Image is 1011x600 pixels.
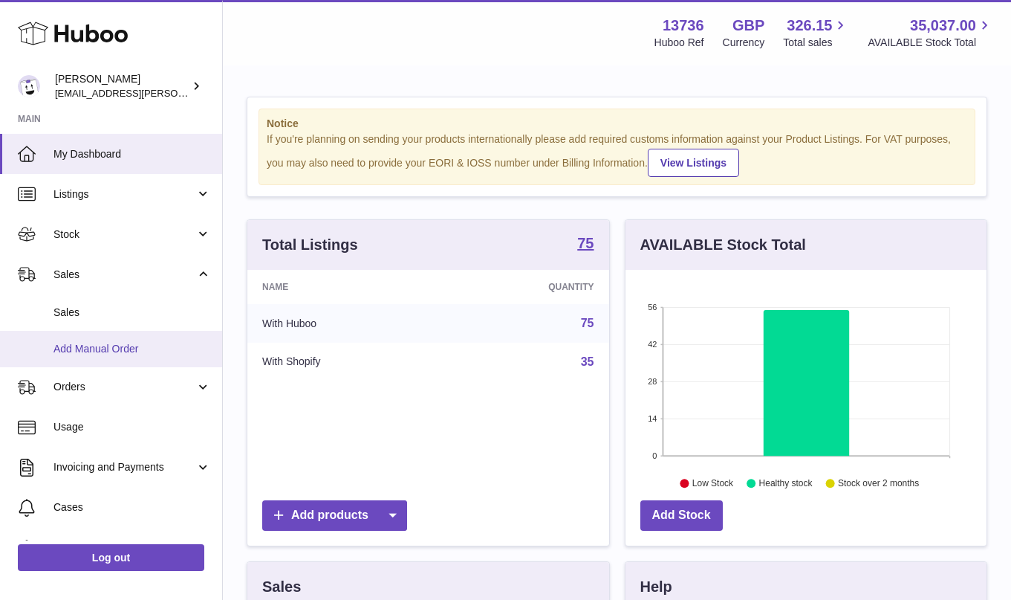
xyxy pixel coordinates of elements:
td: With Shopify [247,343,442,381]
text: 28 [648,377,657,386]
h3: Sales [262,577,301,597]
span: Total sales [783,36,849,50]
h3: Help [640,577,672,597]
span: Listings [53,187,195,201]
text: 56 [648,303,657,312]
text: Low Stock [692,478,733,488]
text: Stock over 2 months [838,478,919,488]
strong: Notice [267,117,967,131]
a: Add Stock [640,500,723,531]
a: 35 [581,355,594,368]
text: 0 [652,451,657,460]
span: Sales [53,306,211,320]
text: 42 [648,340,657,349]
span: Orders [53,380,195,394]
span: Cases [53,500,211,514]
text: 14 [648,414,657,423]
span: Add Manual Order [53,342,211,356]
span: 35,037.00 [910,16,976,36]
div: If you're planning on sending your products internationally please add required customs informati... [267,132,967,177]
img: horia@orea.uk [18,75,40,97]
a: 326.15 Total sales [783,16,849,50]
div: [PERSON_NAME] [55,72,189,100]
span: Sales [53,268,195,282]
td: With Huboo [247,304,442,343]
strong: GBP [732,16,764,36]
h3: Total Listings [262,235,358,255]
a: Add products [262,500,407,531]
strong: 13736 [663,16,704,36]
span: Usage [53,420,211,434]
text: Healthy stock [758,478,813,488]
a: View Listings [648,149,739,177]
th: Name [247,270,442,304]
div: Currency [723,36,765,50]
span: Stock [53,228,195,242]
a: 75 [581,317,594,329]
h3: AVAILABLE Stock Total [640,235,806,255]
div: Huboo Ref [654,36,704,50]
span: 326.15 [787,16,832,36]
span: Invoicing and Payments [53,460,195,474]
a: 75 [577,236,594,254]
span: [EMAIL_ADDRESS][PERSON_NAME][DOMAIN_NAME] [55,87,298,99]
strong: 75 [577,236,594,251]
span: My Dashboard [53,147,211,161]
span: AVAILABLE Stock Total [868,36,993,50]
th: Quantity [442,270,608,304]
a: 35,037.00 AVAILABLE Stock Total [868,16,993,50]
a: Log out [18,544,204,571]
